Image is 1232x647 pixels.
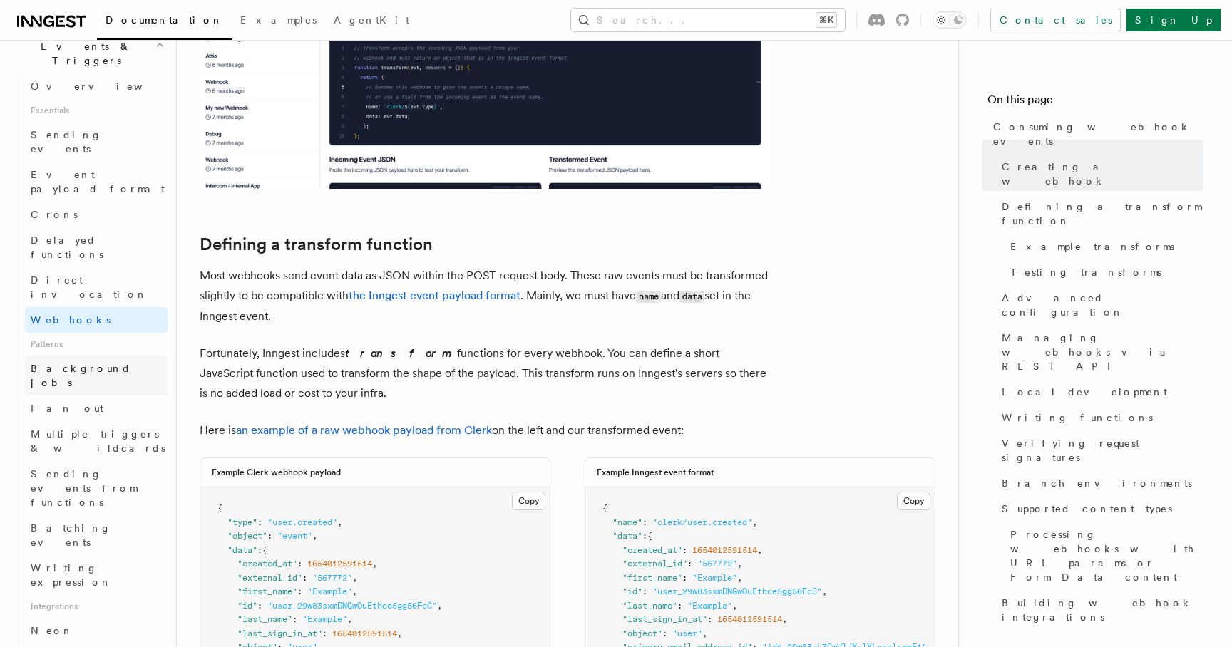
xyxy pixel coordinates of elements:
span: : [297,559,302,569]
span: : [257,517,262,527]
span: "Example" [302,614,347,624]
span: { [647,531,652,541]
span: "first_name" [237,586,297,596]
a: Creating a webhook [996,154,1203,194]
span: "data" [227,545,257,555]
span: Neon [31,625,73,636]
span: : [292,614,297,624]
a: Building webhook integrations [996,590,1203,630]
span: Webhooks [31,314,111,326]
a: Fan out [25,395,168,421]
span: Testing transforms [1010,265,1161,279]
p: Fortunately, Inngest includes functions for every webhook. You can define a short JavaScript func... [200,343,770,403]
span: : [687,559,692,569]
p: Here is on the left and our transformed event: [200,420,770,440]
span: , [757,545,762,555]
span: , [752,517,757,527]
a: Webhooks [25,307,168,333]
button: Search...⌘K [571,9,845,31]
a: Writing functions [996,405,1203,430]
span: : [642,517,647,527]
span: Multiple triggers & wildcards [31,428,165,454]
span: : [642,531,647,541]
span: AgentKit [334,14,409,26]
span: : [322,628,327,638]
a: Neon [25,618,168,643]
a: Local development [996,379,1203,405]
a: Event payload format [25,162,168,202]
span: Writing expression [31,562,112,588]
span: Sending events [31,129,102,155]
span: Creating a webhook [1002,160,1203,188]
span: "user" [672,628,702,638]
span: "last_name" [622,601,677,611]
span: "last_sign_in_at" [622,614,707,624]
span: , [352,573,357,583]
span: "external_id" [237,573,302,583]
span: Advanced configuration [1002,291,1203,319]
span: Direct invocation [31,274,148,300]
a: Verifying request signatures [996,430,1203,470]
span: Defining a transform function [1002,200,1203,228]
span: "567772" [312,573,352,583]
a: an example of a raw webhook payload from Clerk [236,423,492,437]
span: Supported content types [1002,502,1172,516]
span: "type" [227,517,257,527]
span: 1654012591514 [692,545,757,555]
a: Delayed functions [25,227,168,267]
h3: Example Clerk webhook payload [212,467,341,478]
span: "user_29w83sxmDNGwOuEthce5gg56FcC" [267,601,437,611]
span: , [737,573,742,583]
a: Contact sales [990,9,1121,31]
span: Examples [240,14,317,26]
span: Verifying request signatures [1002,436,1203,465]
span: Batching events [31,522,111,548]
span: Building webhook integrations [1002,596,1203,624]
a: AgentKit [325,4,418,38]
span: Background jobs [31,363,131,388]
a: Supported content types [996,496,1203,522]
a: Overview [25,73,168,99]
a: Branch environments [996,470,1203,496]
a: Advanced configuration [996,285,1203,325]
span: "created_at" [622,545,682,555]
span: , [372,559,377,569]
span: Branch environments [1002,476,1192,490]
code: name [636,291,661,303]
span: "name" [612,517,642,527]
span: 1654012591514 [307,559,372,569]
span: "created_at" [237,559,297,569]
span: Overview [31,81,178,92]
span: Event payload format [31,169,165,195]
span: Documentation [106,14,223,26]
a: Sending events from functions [25,461,168,515]
span: Sending events from functions [31,468,137,508]
span: 1654012591514 [717,614,782,624]
span: "Example" [692,573,737,583]
code: data [679,291,704,303]
span: : [677,601,682,611]
span: Processing webhooks with URL params or Form Data content [1010,527,1203,584]
span: , [702,628,707,638]
span: Writing functions [1002,410,1153,425]
span: , [312,531,317,541]
a: Processing webhooks with URL params or Form Data content [1005,522,1203,590]
span: "id" [622,586,642,596]
span: Consuming webhook events [993,120,1203,148]
a: Defining a transform function [996,194,1203,234]
span: , [822,586,827,596]
h4: On this page [987,91,1203,114]
em: transform [345,346,457,360]
span: : [267,531,272,541]
p: Most webhooks send event data as JSON within the POST request body. These raw events must be tran... [200,266,770,326]
kbd: ⌘K [816,13,836,27]
a: Sign Up [1126,9,1221,31]
span: { [602,503,607,513]
span: "last_name" [237,614,292,624]
span: , [437,601,442,611]
button: Events & Triggers [11,33,168,73]
button: Copy [897,492,930,510]
span: 1654012591514 [332,628,397,638]
a: Examples [232,4,325,38]
span: : [682,573,687,583]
